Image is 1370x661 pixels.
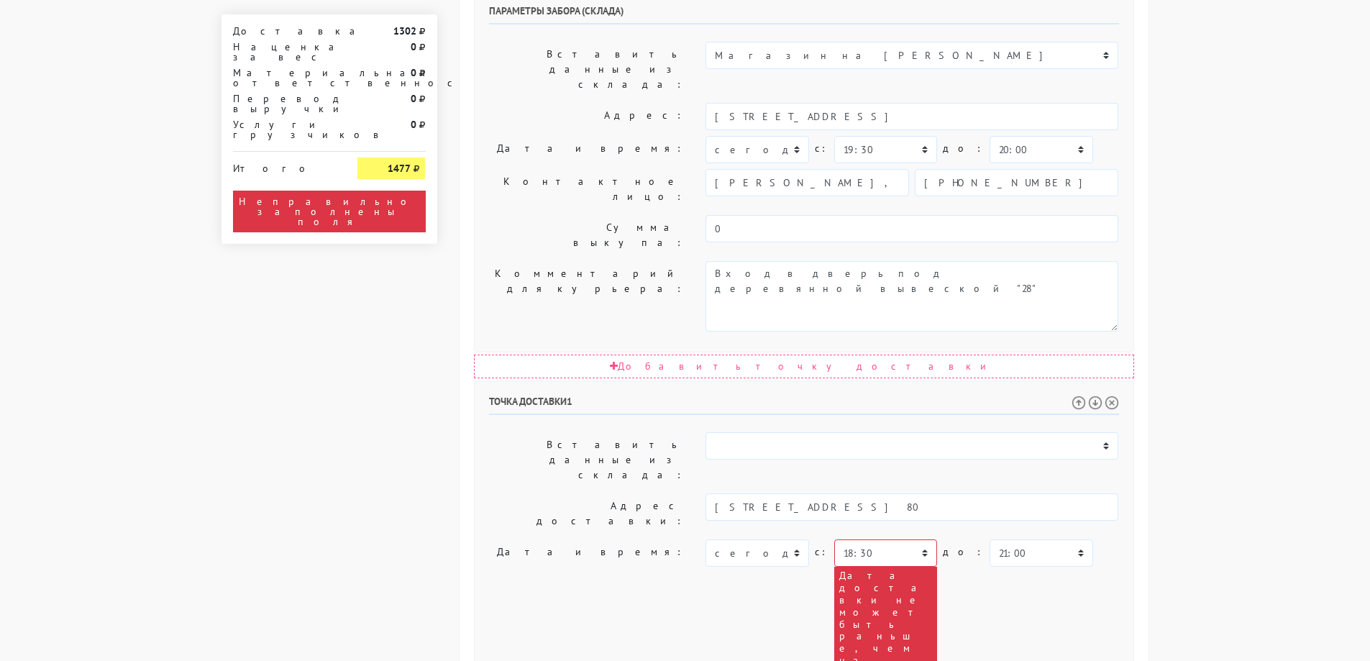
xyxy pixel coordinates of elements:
[943,136,984,161] label: до:
[478,261,695,332] label: Комментарий для курьера:
[705,169,909,196] input: Имя
[393,24,416,37] strong: 1302
[222,26,347,36] div: Доставка
[411,40,416,53] strong: 0
[222,68,347,88] div: Материальная ответственность
[478,42,695,97] label: Вставить данные из склада:
[478,169,695,209] label: Контактное лицо:
[222,94,347,114] div: Перевод выручки
[478,215,695,255] label: Сумма выкупа:
[915,169,1118,196] input: Телефон
[478,432,695,488] label: Вставить данные из склада:
[388,162,411,175] strong: 1477
[478,103,695,130] label: Адрес:
[815,539,828,565] label: c:
[233,158,337,173] div: Итого
[411,66,416,79] strong: 0
[489,396,1119,415] h6: Точка доставки
[474,355,1134,378] div: Добавить точку доставки
[943,539,984,565] label: до:
[478,136,695,163] label: Дата и время:
[478,493,695,534] label: Адрес доставки:
[705,261,1118,332] textarea: Вход в дверь под деревянной вывеской "28"
[489,5,1119,24] h6: Параметры забора (склада)
[815,136,828,161] label: c:
[233,191,426,232] div: Неправильно заполнены поля
[222,119,347,140] div: Услуги грузчиков
[567,395,572,408] span: 1
[411,118,416,131] strong: 0
[411,92,416,105] strong: 0
[222,42,347,62] div: Наценка за вес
